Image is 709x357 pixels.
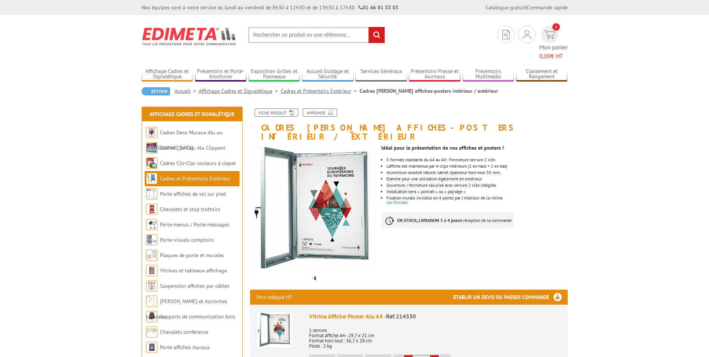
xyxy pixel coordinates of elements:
[453,290,568,305] h3: Etablir un devis ou passer commande
[248,27,385,43] input: Rechercher un produit ou une référence...
[539,26,568,60] a: devis rapide 0 Mon panier 0,00€ HT
[146,342,157,353] img: Porte-affiches muraux
[249,68,300,80] a: Exposition Grilles et Panneaux
[527,4,568,11] a: Commande rapide
[160,144,225,151] a: Cadres Clic-Clac Alu Clippant
[160,237,214,243] a: Porte-visuels comptoirs
[160,175,231,182] a: Cadres et Présentoirs Extérieur
[302,68,354,80] a: Accueil Guidage et Sécurité
[463,68,514,80] a: Présentoirs Multimédia
[309,312,561,321] div: Vitrine Affiche-Poster Alu A4 -
[146,296,157,307] img: Cimaises et Accroches tableaux
[146,158,157,169] img: Cadres Clic-Clac couleurs à clapet
[544,30,555,39] img: devis rapide
[303,109,337,117] a: Imprimer
[149,111,234,118] a: Affichage Cadres et Signalétique
[146,173,157,184] img: Cadres et Présentoirs Extérieur
[386,196,567,200] p: Fixation murale invisible en 4 points par l’intérieur de la vitrine
[250,145,376,271] img: 214532_cadre_affiches_interieur_exterieur_4.jpg
[386,199,408,205] a: Les formats
[146,250,157,261] img: Plaques de porte et murales
[160,160,236,167] a: Cadres Clic-Clac couleurs à clapet
[146,129,223,151] a: Cadres Deco Muraux Alu ou [GEOGRAPHIC_DATA]
[369,27,385,43] input: rechercher
[244,109,573,141] h1: Cadres [PERSON_NAME] affiches-posters intérieur / extérieur
[146,234,157,245] img: Porte-visuels comptoirs
[539,52,551,59] span: 0,00
[160,206,220,213] a: Chevalets et stop trottoirs
[409,68,460,80] a: Présentoirs Presse et Journaux
[146,298,227,320] a: [PERSON_NAME] et Accroches tableaux
[386,170,567,175] li: Aluminium anodisé naturel satiné, épaisseur hors-tout 30 mm.
[485,4,568,11] div: |
[142,22,237,50] img: Edimeta
[146,265,157,276] img: Vitrines et tableaux affichage
[386,177,567,181] li: Etanche pour une utilisation également en extérieur.
[358,4,398,11] strong: 01 46 81 33 03
[355,68,407,80] a: Services Généraux
[386,189,567,194] li: Installation sens « portrait » ou « paysage »
[386,312,416,320] span: Réf.214530
[146,127,157,138] img: Cadres Deco Muraux Alu ou Bois
[360,87,498,95] li: Cadres [PERSON_NAME] affiches-posters intérieur / extérieur
[386,183,567,187] li: Ouverture / fermeture sécurisé avec serrure 2 clés intégrée.
[160,267,227,274] a: Vitrines et tableaux affichage
[160,190,226,197] a: Porte-affiches de sol sur pied
[142,4,398,11] div: Nos équipes sont à votre service du lundi au vendredi de 8h30 à 12h30 et de 13h30 à 17h30
[175,88,199,94] a: Accueil
[386,158,567,162] li: 5 formats standards du A4 au A0 - Fermeture serrure 2 clés
[397,217,460,223] strong: EN STOCK, LIVRAISON 3 à 4 jours
[386,164,567,168] li: L’affiche est maintenue par 4 clips intérieurs (2 en haut + 2 en bas)
[523,30,531,39] img: devis rapide
[146,219,157,230] img: Porte-menus / Porte-messages
[160,329,208,335] a: Chevalets conférence
[255,109,298,117] a: Fiche produit
[539,43,568,60] span: Mon panier
[381,212,514,229] p: à réception de la commande
[257,312,292,347] img: Vitrine Affiche-Poster Alu A4
[146,204,157,215] img: Chevalets et stop trottoirs
[146,188,157,199] img: Porte-affiches de sol sur pied
[160,344,210,351] a: Porte-affiches muraux
[160,252,224,259] a: Plaques de porte et murales
[195,68,247,80] a: Présentoirs et Porte-brochures
[199,88,281,94] a: Affichage Cadres et Signalétique
[281,88,360,94] a: Cadres et Présentoirs Extérieur
[552,23,560,31] span: 0
[257,290,292,305] p: Prix indiqué HT
[142,87,170,95] a: Retour
[309,323,561,349] p: 1 serrure Format affiche A4 - 29,7 x 21 cm Format hors tout : 36,7 x 28 cm Poids : 2 kg
[160,283,229,289] a: Suspension affiches par câbles
[502,30,510,39] img: devis rapide
[381,144,504,151] strong: Idéal pour la présentation de vos affiches et posters !
[146,280,157,292] img: Suspension affiches par câbles
[160,221,229,228] a: Porte-menus / Porte-messages
[485,4,526,11] a: Catalogue gratuit
[516,68,568,80] a: Classement et Rangement
[160,313,235,320] a: Supports de communication bois
[146,326,157,338] img: Chevalets conférence
[539,52,568,60] span: € HT
[142,68,193,80] a: Affichage Cadres et Signalétique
